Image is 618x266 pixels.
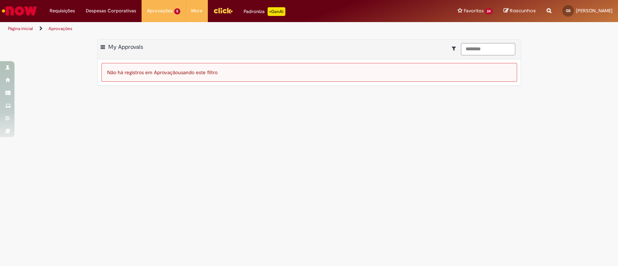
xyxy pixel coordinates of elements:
[50,7,75,14] span: Requisições
[101,63,517,82] div: Não há registros em Aprovação
[510,7,536,14] span: Rascunhos
[268,7,285,16] p: +GenAi
[5,22,407,35] ul: Trilhas de página
[108,43,143,51] span: My Approvals
[463,7,483,14] span: Favoritos
[452,46,459,51] i: Mostrar filtros para: Suas Solicitações
[244,7,285,16] div: Padroniza
[86,7,136,14] span: Despesas Corporativas
[576,8,613,14] span: [PERSON_NAME]
[49,26,72,31] a: Aprovações
[174,8,180,14] span: 5
[485,8,493,14] span: 24
[191,7,202,14] span: More
[8,26,33,31] a: Página inicial
[504,8,536,14] a: Rascunhos
[213,5,233,16] img: click_logo_yellow_360x200.png
[147,7,173,14] span: Aprovações
[178,69,218,76] span: usando este filtro
[566,8,571,13] span: GS
[1,4,38,18] img: ServiceNow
